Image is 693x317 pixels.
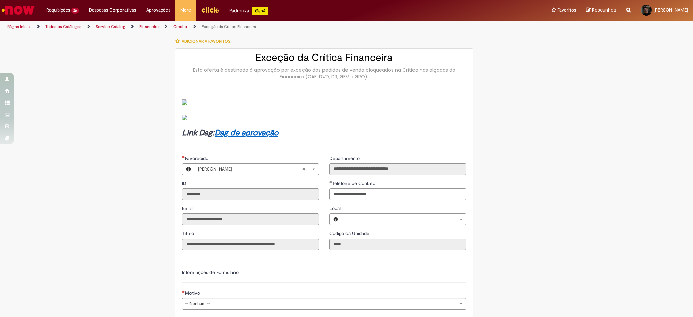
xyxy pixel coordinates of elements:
[198,164,302,175] span: [PERSON_NAME]
[182,39,230,44] span: Adicionar a Favoritos
[329,230,371,236] span: Somente leitura - Código da Unidade
[329,205,342,211] span: Local
[215,128,278,138] a: Dag de aprovação
[46,7,70,14] span: Requisições
[182,164,195,175] button: Favorecido, Visualizar este registro Gabriel Braga Diniz
[89,7,136,14] span: Despesas Corporativas
[329,188,466,200] input: Telefone de Contato
[329,230,371,237] label: Somente leitura - Código da Unidade
[329,181,332,183] span: Obrigatório Preenchido
[329,155,361,162] label: Somente leitura - Departamento
[182,230,195,237] label: Somente leitura - Título
[182,67,466,80] div: Esta oferta é destinada à aprovação por exceção dos pedidos de venda bloqueados na Crítica nas al...
[654,7,688,13] span: [PERSON_NAME]
[182,205,195,212] label: Somente leitura - Email
[332,180,377,186] span: Telefone de Contato
[182,52,466,63] h2: Exceção da Crítica Financeira
[329,239,466,250] input: Código da Unidade
[185,290,201,296] span: Motivo
[182,205,195,211] span: Somente leitura - Email
[139,24,159,29] a: Financeiro
[182,230,195,236] span: Somente leitura - Título
[175,34,234,48] button: Adicionar a Favoritos
[96,24,125,29] a: Service Catalog
[298,164,309,175] abbr: Limpar campo Favorecido
[182,269,239,275] label: Informações de Formulário
[182,115,187,120] img: sys_attachment.do
[182,290,185,293] span: Necessários
[182,188,319,200] input: ID
[195,164,319,175] a: [PERSON_NAME]Limpar campo Favorecido
[182,156,185,158] span: Obrigatório Preenchido
[329,163,466,175] input: Departamento
[229,7,268,15] div: Padroniza
[185,155,210,161] span: Necessários - Favorecido
[1,3,36,17] img: ServiceNow
[182,180,188,187] label: Somente leitura - ID
[202,24,256,29] a: Exceção da Crítica Financeira
[586,7,616,14] a: Rascunhos
[180,7,191,14] span: More
[182,239,319,250] input: Título
[71,8,79,14] span: 26
[173,24,187,29] a: Crédito
[182,213,319,225] input: Email
[342,214,466,225] a: Limpar campo Local
[185,298,452,309] span: -- Nenhum --
[201,5,219,15] img: click_logo_yellow_360x200.png
[330,214,342,225] button: Local, Visualizar este registro
[592,7,616,13] span: Rascunhos
[182,99,187,105] img: sys_attachment.do
[45,24,81,29] a: Todos os Catálogos
[146,7,170,14] span: Aprovações
[252,7,268,15] p: +GenAi
[7,24,31,29] a: Página inicial
[182,128,278,138] strong: Link Dag:
[557,7,576,14] span: Favoritos
[5,21,457,33] ul: Trilhas de página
